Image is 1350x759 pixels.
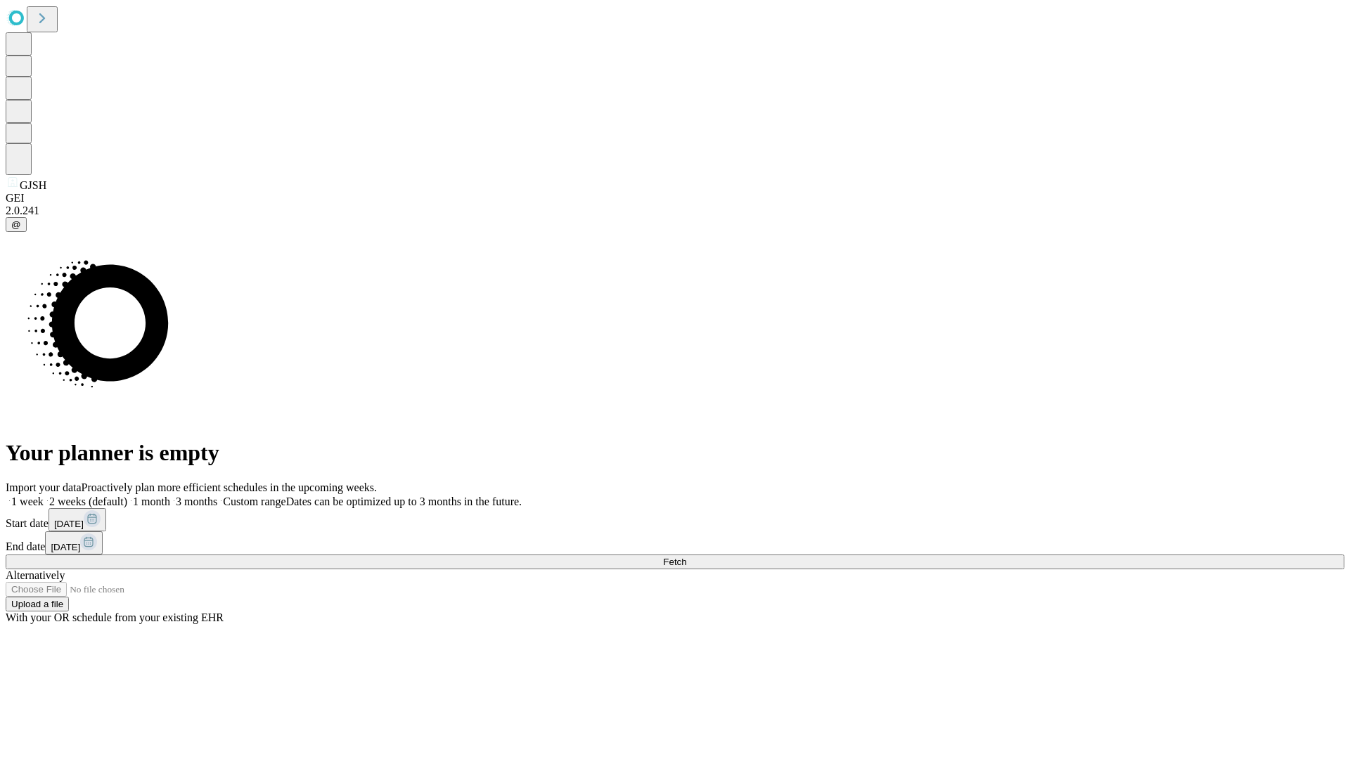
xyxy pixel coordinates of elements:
span: [DATE] [54,519,84,529]
span: Proactively plan more efficient schedules in the upcoming weeks. [82,481,377,493]
span: Alternatively [6,569,65,581]
span: GJSH [20,179,46,191]
span: 2 weeks (default) [49,495,127,507]
span: Dates can be optimized up to 3 months in the future. [286,495,522,507]
button: Upload a file [6,597,69,611]
button: [DATE] [49,508,106,531]
div: GEI [6,192,1344,205]
span: Fetch [663,557,686,567]
span: 1 week [11,495,44,507]
span: [DATE] [51,542,80,552]
span: 1 month [133,495,170,507]
span: @ [11,219,21,230]
button: @ [6,217,27,232]
div: Start date [6,508,1344,531]
span: With your OR schedule from your existing EHR [6,611,224,623]
div: 2.0.241 [6,205,1344,217]
h1: Your planner is empty [6,440,1344,466]
button: [DATE] [45,531,103,554]
span: Custom range [223,495,285,507]
div: End date [6,531,1344,554]
span: 3 months [176,495,217,507]
button: Fetch [6,554,1344,569]
span: Import your data [6,481,82,493]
